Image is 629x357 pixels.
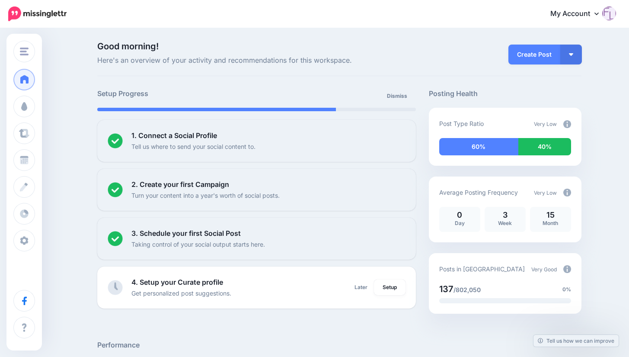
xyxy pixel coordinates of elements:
img: clock-grey.png [108,280,123,295]
img: Missinglettr [8,6,67,21]
b: 2. Create your first Campaign [131,180,229,189]
span: /802,050 [453,286,481,293]
div: 60% of your posts in the last 30 days have been from Drip Campaigns [439,138,518,155]
span: Week [498,220,512,226]
p: 3 [489,211,521,219]
div: 40% of your posts in the last 30 days were manually created (i.e. were not from Drip Campaigns or... [518,138,571,155]
b: 1. Connect a Social Profile [131,131,217,140]
span: Here's an overview of your activity and recommendations for this workspace. [97,55,416,66]
img: info-circle-grey.png [563,189,571,196]
a: Tell us how we can improve [533,335,619,347]
a: Create Post [508,45,560,64]
p: Post Type Ratio [439,119,484,129]
img: arrow-down-white.png [569,53,573,56]
a: Later [349,280,373,295]
b: 4. Setup your Curate profile [131,278,223,286]
span: Day [455,220,465,226]
h5: Performance [97,340,581,351]
p: Get personalized post suggestions. [131,288,231,298]
img: checked-circle.png [108,182,123,197]
img: info-circle-grey.png [563,265,571,273]
span: Month [543,220,558,226]
a: Setup [374,280,405,295]
span: Good morning! [97,41,159,51]
span: 0% [562,285,571,294]
a: My Account [542,3,616,25]
span: Very Good [531,266,557,273]
h5: Posting Health [429,88,581,99]
p: Turn your content into a year's worth of social posts. [131,190,280,200]
p: Average Posting Frequency [439,187,518,197]
h5: Setup Progress [97,88,256,99]
span: 137 [439,284,453,294]
p: 15 [534,211,567,219]
img: checked-circle.png [108,231,123,246]
p: Posts in [GEOGRAPHIC_DATA] [439,264,525,274]
span: Very Low [534,121,557,127]
img: menu.png [20,48,29,55]
p: Taking control of your social output starts here. [131,239,265,249]
p: 0 [444,211,476,219]
b: 3. Schedule your first Social Post [131,229,241,238]
img: checked-circle.png [108,133,123,148]
p: Tell us where to send your social content to. [131,142,255,151]
a: Dismiss [382,88,412,104]
span: Very Low [534,190,557,196]
img: info-circle-grey.png [563,120,571,128]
